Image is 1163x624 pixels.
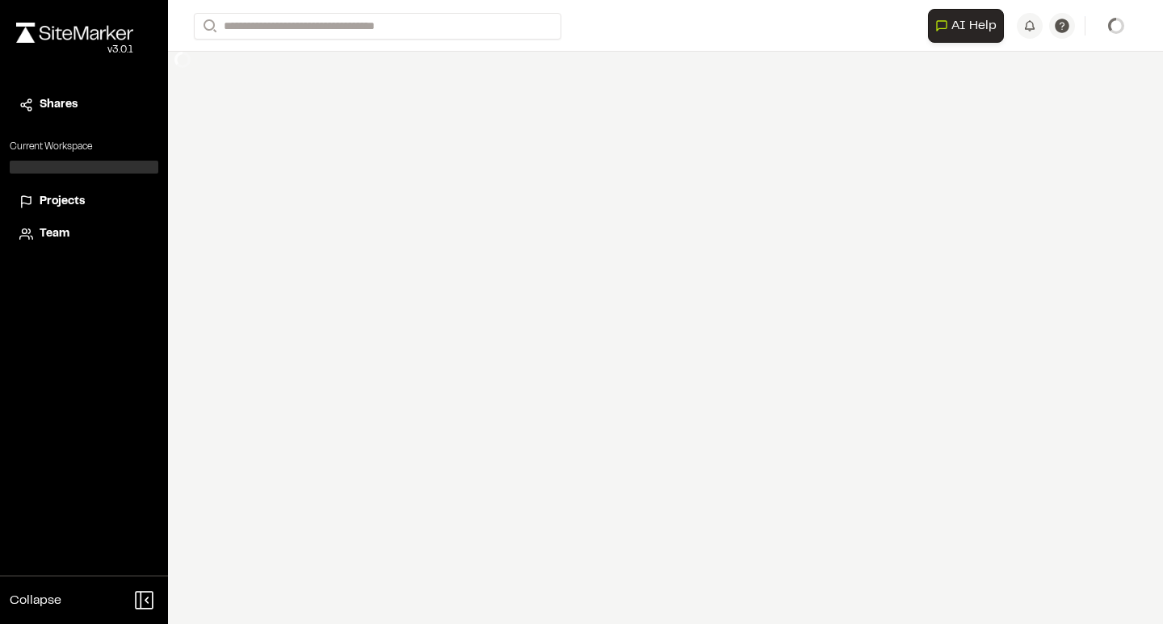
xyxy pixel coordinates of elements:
a: Projects [19,193,149,211]
span: AI Help [951,16,997,36]
img: rebrand.png [16,23,133,43]
button: Search [194,13,223,40]
p: Current Workspace [10,140,158,154]
span: Team [40,225,69,243]
a: Shares [19,96,149,114]
button: Open AI Assistant [928,9,1004,43]
div: Oh geez...please don't... [16,43,133,57]
span: Shares [40,96,78,114]
span: Projects [40,193,85,211]
a: Team [19,225,149,243]
span: Collapse [10,591,61,610]
div: Open AI Assistant [928,9,1010,43]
